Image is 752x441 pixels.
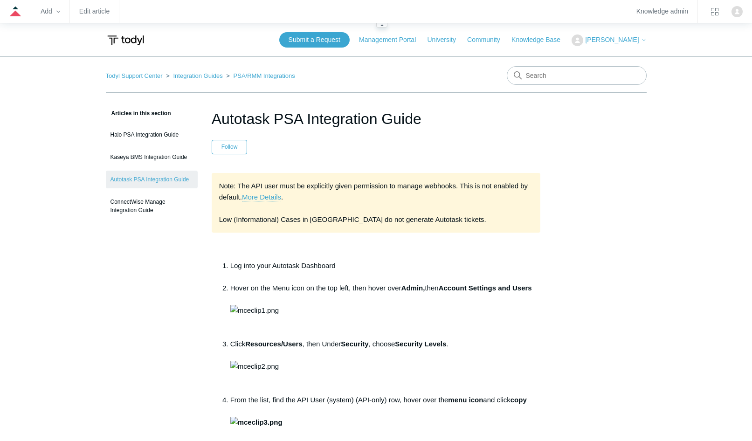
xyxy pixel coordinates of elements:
[731,6,743,17] zd-hc-trigger: Click your profile icon to open the profile menu
[212,108,541,130] h1: Autotask PSA Integration Guide
[427,35,465,45] a: University
[230,305,279,316] img: mceclip1.png
[245,340,303,348] strong: Resources/Users
[230,260,541,283] li: Log into your Autotask Dashboard
[79,9,110,14] a: Edit article
[636,9,688,14] a: Knowledge admin
[585,36,639,43] span: [PERSON_NAME]
[106,126,198,144] a: Halo PSA Integration Guide
[106,171,198,188] a: Autotask PSA Integration Guide
[401,284,425,292] strong: Admin,
[230,361,279,372] img: mceclip2.png
[395,340,446,348] strong: Security Levels
[106,72,165,79] li: Todyl Support Center
[279,32,350,48] a: Submit a Request
[572,34,646,46] button: [PERSON_NAME]
[242,193,281,201] a: More Details
[41,9,60,14] zd-hc-trigger: Add
[448,396,483,404] strong: menu icon
[164,72,224,79] li: Integration Guides
[230,396,527,426] strong: copy
[173,72,222,79] a: Integration Guides
[212,140,248,154] button: Follow Article
[212,173,541,233] div: Note: The API user must be explicitly given permission to manage webhooks. This is not enabled by...
[467,35,510,45] a: Community
[376,23,387,28] zd-hc-resizer: Guide navigation
[106,193,198,219] a: ConnectWise Manage Integration Guide
[230,283,541,338] li: Hover on the Menu icon on the top left, then hover over then
[106,148,198,166] a: Kaseya BMS Integration Guide
[106,32,145,49] img: Todyl Support Center Help Center home page
[106,110,171,117] span: Articles in this section
[731,6,743,17] img: user avatar
[224,72,295,79] li: PSA/RMM Integrations
[439,284,532,292] strong: Account Settings and Users
[341,340,368,348] strong: Security
[359,35,425,45] a: Management Portal
[106,72,163,79] a: Todyl Support Center
[230,338,541,394] li: Click , then Under , choose .
[507,66,647,85] input: Search
[234,72,295,79] a: PSA/RMM Integrations
[511,35,570,45] a: Knowledge Base
[230,417,283,428] img: mceclip3.png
